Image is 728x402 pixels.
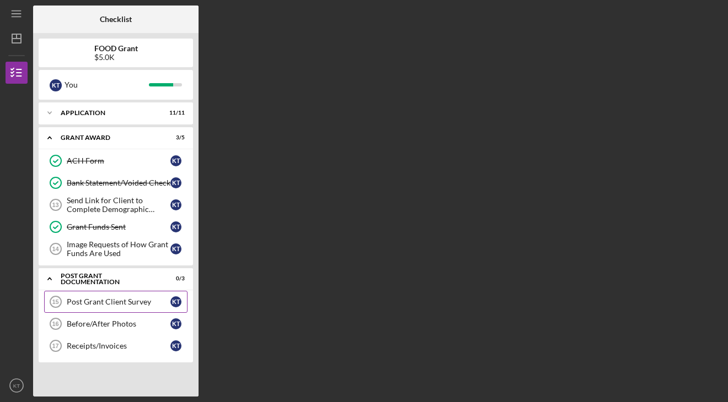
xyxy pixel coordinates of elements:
div: Grant Funds Sent [67,222,170,231]
tspan: 16 [52,320,58,327]
div: Image Requests of How Grant Funds Are Used [67,240,170,258]
div: K T [170,177,181,188]
div: K T [170,243,181,254]
a: 15Post Grant Client SurveyKT [44,291,188,313]
div: K T [50,79,62,91]
div: You [65,75,149,94]
div: 11 / 11 [165,110,185,116]
div: K T [170,318,181,329]
text: KT [13,383,20,389]
b: Checklist [100,15,132,24]
a: 16Before/After PhotosKT [44,313,188,335]
tspan: 13 [52,202,58,208]
div: K T [170,199,181,210]
tspan: 15 [52,298,58,305]
b: FOOD Grant [94,44,138,53]
div: ACH Form [67,156,170,165]
tspan: 14 [52,246,59,252]
div: Post Grant Client Survey [67,297,170,306]
div: K T [170,221,181,232]
div: K T [170,340,181,351]
div: K T [170,296,181,307]
button: KT [6,374,28,396]
div: Before/After Photos [67,319,170,328]
div: Post Grant Documentation [61,273,157,285]
a: 14Image Requests of How Grant Funds Are UsedKT [44,238,188,260]
a: 13Send Link for Client to Complete Demographic Information for DEEDKT [44,194,188,216]
a: Bank Statement/Voided CheckKT [44,172,188,194]
a: Grant Funds SentKT [44,216,188,238]
div: Send Link for Client to Complete Demographic Information for DEED [67,196,170,214]
div: K T [170,155,181,166]
div: Receipts/Invoices [67,341,170,350]
a: 17Receipts/InvoicesKT [44,335,188,357]
div: $5.0K [94,53,138,62]
div: Grant Award [61,134,157,141]
div: Bank Statement/Voided Check [67,178,170,187]
tspan: 17 [52,343,58,349]
div: 3 / 5 [165,134,185,141]
div: 0 / 3 [165,275,185,282]
div: Application [61,110,157,116]
a: ACH FormKT [44,150,188,172]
